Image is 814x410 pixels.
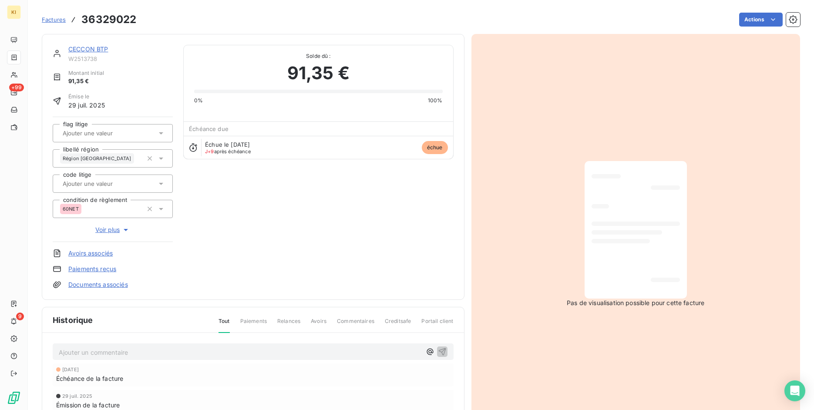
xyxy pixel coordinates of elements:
span: 91,35 € [68,77,104,86]
span: Échéance de la facture [56,374,123,383]
button: Actions [739,13,783,27]
span: Solde dû : [194,52,442,60]
span: Émise le [68,93,105,101]
a: Factures [42,15,66,24]
input: Ajouter une valeur [62,129,149,137]
a: Avoirs associés [68,249,113,258]
span: 0% [194,97,203,104]
div: Open Intercom Messenger [784,380,805,401]
input: Ajouter une valeur [62,180,149,188]
span: 91,35 € [287,60,350,86]
span: Échue le [DATE] [205,141,250,148]
a: CECCON BTP [68,45,108,53]
span: Région [GEOGRAPHIC_DATA] [63,156,131,161]
span: échue [422,141,448,154]
span: Pas de visualisation possible pour cette facture [567,299,704,307]
span: après échéance [205,149,251,154]
span: Relances [277,317,300,332]
span: Voir plus [95,225,130,234]
span: Tout [219,317,230,333]
h3: 36329022 [81,12,136,27]
button: Voir plus [53,225,173,235]
span: 60NET [63,206,79,212]
span: Émission de la facture [56,400,120,410]
span: 29 juil. 2025 [68,101,105,110]
span: W2513738 [68,55,173,62]
span: Montant initial [68,69,104,77]
span: Paiements [240,317,267,332]
span: 29 juil. 2025 [62,393,92,399]
span: Portail client [421,317,453,332]
a: Documents associés [68,280,128,289]
a: Paiements reçus [68,265,116,273]
span: Creditsafe [385,317,411,332]
div: KI [7,5,21,19]
span: 9 [16,313,24,320]
span: Historique [53,314,93,326]
span: Échéance due [189,125,229,132]
span: J+9 [205,148,214,155]
span: Commentaires [337,317,374,332]
span: Avoirs [311,317,326,332]
img: Logo LeanPay [7,391,21,405]
span: Factures [42,16,66,23]
span: 100% [428,97,443,104]
span: [DATE] [62,367,79,372]
span: +99 [9,84,24,91]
